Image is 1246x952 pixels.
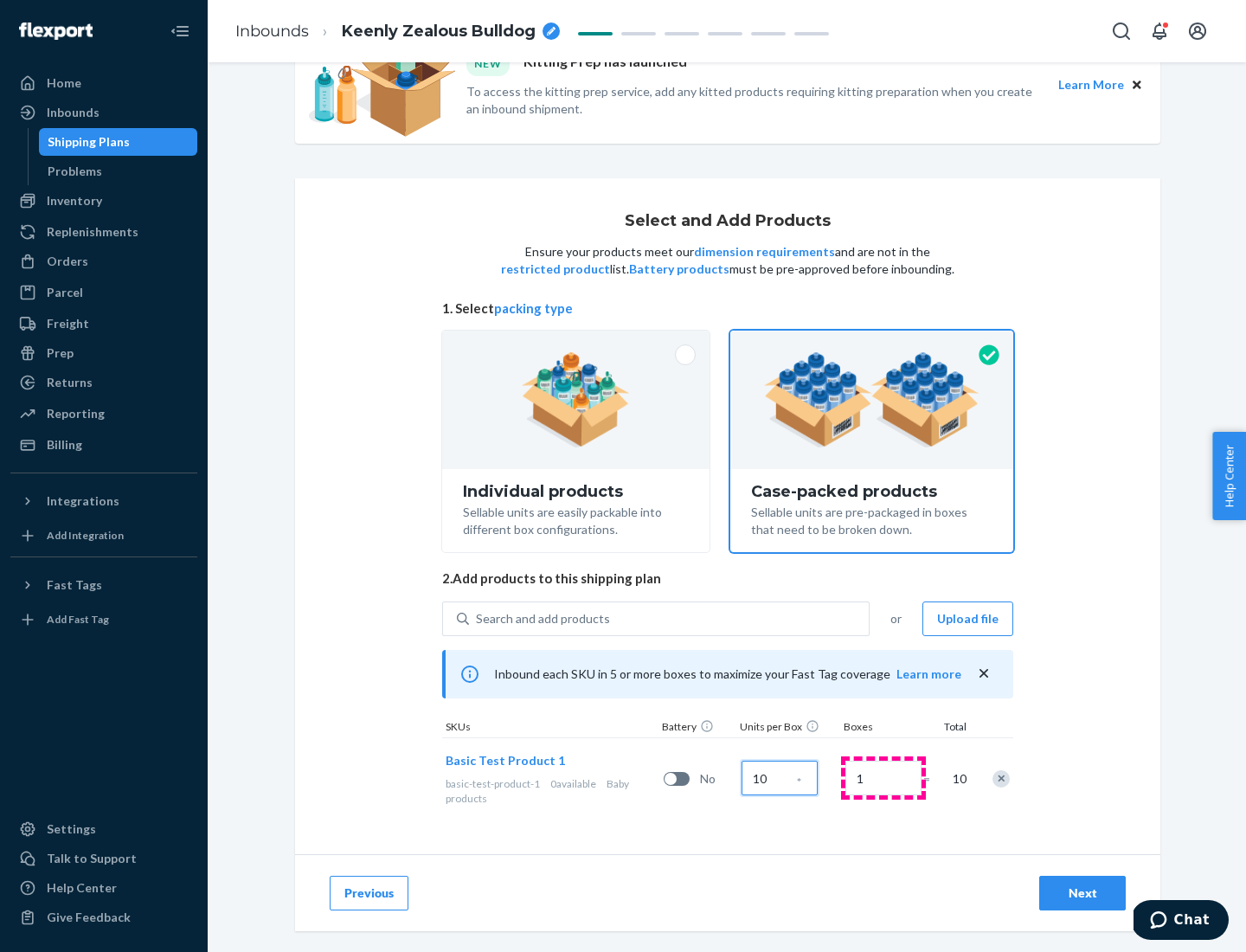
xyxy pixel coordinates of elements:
button: Open Search Box [1104,14,1139,48]
div: Integrations [47,492,119,510]
a: Shipping Plans [39,128,198,156]
button: packing type [494,299,573,318]
a: Inbounds [235,22,309,41]
div: Inbounds [47,104,100,121]
a: Orders [10,248,197,275]
button: restricted product [501,261,610,278]
div: Fast Tags [47,576,102,594]
button: Help Center [1212,432,1246,520]
a: Add Fast Tag [10,606,197,634]
button: Battery products [629,261,729,278]
button: Open notifications [1142,14,1177,48]
div: Replenishments [47,223,138,241]
div: Add Fast Tag [47,612,109,627]
a: Settings [10,815,197,843]
button: Next [1039,876,1126,910]
div: Search and add products [476,610,610,627]
span: 0 available [550,777,596,790]
button: close [975,665,992,683]
div: Baby products [446,776,657,806]
div: Sellable units are pre-packaged in boxes that need to be broken down. [751,500,992,538]
span: Keenly Zealous Bulldog [342,21,536,43]
a: Inventory [10,187,197,215]
div: Help Center [47,879,117,897]
div: Problems [48,163,102,180]
p: Ensure your products meet our and are not in the list. must be pre-approved before inbounding. [499,243,956,278]
span: 2. Add products to this shipping plan [442,569,1013,588]
div: Parcel [47,284,83,301]
div: Inventory [47,192,102,209]
div: Add Integration [47,528,124,543]
div: Talk to Support [47,850,137,867]
p: To access the kitting prep service, add any kitted products requiring kitting preparation when yo... [466,83,1043,118]
div: Units per Box [736,719,840,737]
a: Billing [10,431,197,459]
div: Returns [47,374,93,391]
img: individual-pack.facf35554cb0f1810c75b2bd6df2d64e.png [522,352,630,447]
a: Prep [10,339,197,367]
a: Add Integration [10,522,197,550]
span: 10 [949,770,967,788]
div: Individual products [463,483,689,500]
div: SKUs [442,719,658,737]
div: Settings [47,820,96,838]
div: Remove Item [992,770,1010,788]
ol: breadcrumbs [222,6,574,57]
iframe: Opens a widget where you can chat to one of our agents [1134,900,1229,943]
a: Inbounds [10,99,197,126]
button: Learn More [1058,75,1124,94]
button: Close Navigation [163,14,197,48]
img: case-pack.59cecea509d18c883b923b81aeac6d0b.png [764,352,979,447]
p: Kitting Prep has launched [523,52,687,75]
div: Battery [658,719,736,737]
span: Basic Test Product 1 [446,753,565,768]
img: Flexport logo [19,23,93,40]
button: Integrations [10,487,197,515]
span: No [700,770,735,788]
div: Case-packed products [751,483,992,500]
span: basic-test-product-1 [446,777,540,790]
span: = [923,770,941,788]
button: Previous [330,876,408,910]
a: Problems [39,158,198,185]
div: Boxes [840,719,927,737]
div: Next [1054,884,1111,902]
a: Help Center [10,874,197,902]
div: Inbound each SKU in 5 or more boxes to maximize your Fast Tag coverage [442,650,1013,698]
button: Close [1127,75,1146,94]
div: Freight [47,315,89,332]
div: Give Feedback [47,909,131,926]
button: Fast Tags [10,571,197,599]
div: NEW [466,52,510,75]
button: Talk to Support [10,845,197,872]
input: Number of boxes [845,761,922,795]
div: Orders [47,253,88,270]
button: Give Feedback [10,904,197,931]
button: dimension requirements [694,243,835,261]
span: or [890,610,902,627]
div: Shipping Plans [48,133,130,151]
button: Open account menu [1180,14,1215,48]
div: Reporting [47,405,105,422]
a: Reporting [10,400,197,428]
span: 1. Select [442,299,1013,318]
button: Upload file [922,601,1013,636]
button: Basic Test Product 1 [446,752,565,769]
div: Total [927,719,970,737]
a: Parcel [10,279,197,306]
a: Freight [10,310,197,338]
div: Sellable units are easily packable into different box configurations. [463,500,689,538]
h1: Select and Add Products [625,213,831,230]
input: Case Quantity [742,761,818,795]
div: Prep [47,344,74,362]
button: Learn more [896,666,961,683]
div: Home [47,74,81,92]
a: Returns [10,369,197,396]
a: Replenishments [10,218,197,246]
div: Billing [47,436,82,453]
a: Home [10,69,197,97]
